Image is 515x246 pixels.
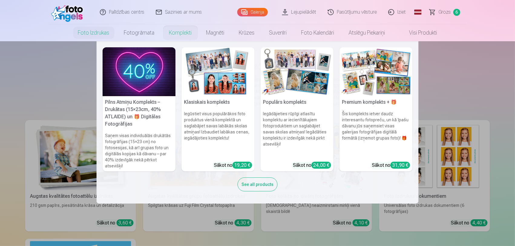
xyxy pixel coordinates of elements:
[182,96,254,108] h5: Klasiskais komplekts
[261,47,333,96] img: Populārs komplekts
[103,47,175,171] a: Pilns Atmiņu Komplekts – Drukātas (15×23cm, 40% ATLAIDE) un 🎁 Digitālas Fotogrāfijas Pilns Atmiņu...
[438,8,451,16] span: Grozs
[261,108,333,159] h6: Iegādājieties rūpīgi atlasītu komplektu ar iecienītākajiem fotoproduktiem un saglabājiet savas sk...
[238,181,277,187] a: See all products
[340,47,412,96] img: Premium komplekts + 🎁
[232,24,262,41] a: Krūzes
[214,162,252,169] div: Sākot no
[237,8,268,16] a: Galerija
[103,96,175,130] h5: Pilns Atmiņu Komplekts – Drukātas (15×23cm, 40% ATLAIDE) un 🎁 Digitālas Fotogrāfijas
[340,96,412,108] h5: Premium komplekts + 🎁
[294,24,342,41] a: Foto kalendāri
[238,177,277,191] div: See all products
[390,162,410,169] div: 31,90 €
[340,108,412,159] h6: Šis komplekts ietver daudz interesantu fotopreču, un kā īpašu dāvanu jūs saņemsiet visas galerija...
[232,162,252,169] div: 19,20 €
[340,47,412,171] a: Premium komplekts + 🎁 Premium komplekts + 🎁Šis komplekts ietver daudz interesantu fotopreču, un k...
[182,47,254,96] img: Klasiskais komplekts
[262,24,294,41] a: Suvenīri
[103,47,175,96] img: Pilns Atmiņu Komplekts – Drukātas (15×23cm, 40% ATLAIDE) un 🎁 Digitālas Fotogrāfijas
[199,24,232,41] a: Magnēti
[392,24,444,41] a: Visi produkti
[453,9,460,16] span: 6
[372,162,410,169] div: Sākot no
[71,24,117,41] a: Foto izdrukas
[103,130,175,171] h6: Saņem visas individuālās drukātās fotogrāfijas (15×23 cm) no fotosesijas, kā arī grupas foto un d...
[162,24,199,41] a: Komplekti
[182,108,254,159] h6: Iegūstiet visus populārākos foto produktus vienā komplektā un saglabājiet savas labākās skolas at...
[117,24,162,41] a: Fotogrāmata
[261,47,333,171] a: Populārs komplektsPopulārs komplektsIegādājieties rūpīgi atlasītu komplektu ar iecienītākajiem fo...
[342,24,392,41] a: Atslēgu piekariņi
[51,2,86,22] img: /fa1
[182,47,254,171] a: Klasiskais komplektsKlasiskais komplektsIegūstiet visus populārākos foto produktus vienā komplekt...
[261,96,333,108] h5: Populārs komplekts
[293,162,331,169] div: Sākot no
[311,162,331,169] div: 24,00 €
